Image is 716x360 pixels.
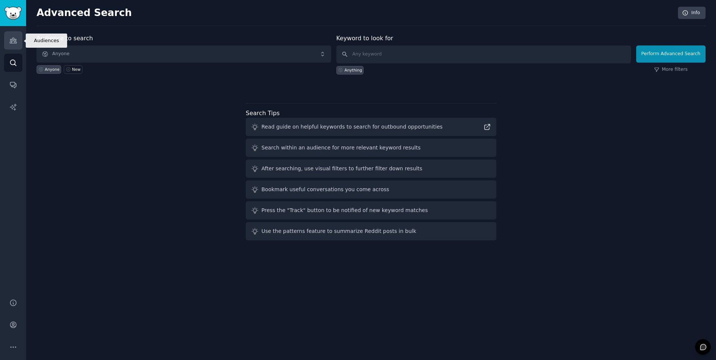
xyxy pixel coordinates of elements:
h2: Advanced Search [37,7,674,19]
div: Read guide on helpful keywords to search for outbound opportunities [261,123,443,131]
div: Anything [345,67,362,73]
div: After searching, use visual filters to further filter down results [261,165,422,173]
div: Search within an audience for more relevant keyword results [261,144,421,152]
button: Anyone [37,45,331,63]
a: New [64,65,82,74]
a: More filters [654,66,688,73]
label: Keyword to look for [336,35,393,42]
img: GummySearch logo [4,7,22,20]
button: Perform Advanced Search [636,45,706,63]
a: Info [678,7,706,19]
label: Search Tips [246,110,280,117]
label: Audience to search [37,35,93,42]
div: Press the "Track" button to be notified of new keyword matches [261,206,428,214]
div: Anyone [45,67,60,72]
div: Bookmark useful conversations you come across [261,186,389,193]
div: New [72,67,81,72]
div: Use the patterns feature to summarize Reddit posts in bulk [261,227,416,235]
input: Any keyword [336,45,631,63]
